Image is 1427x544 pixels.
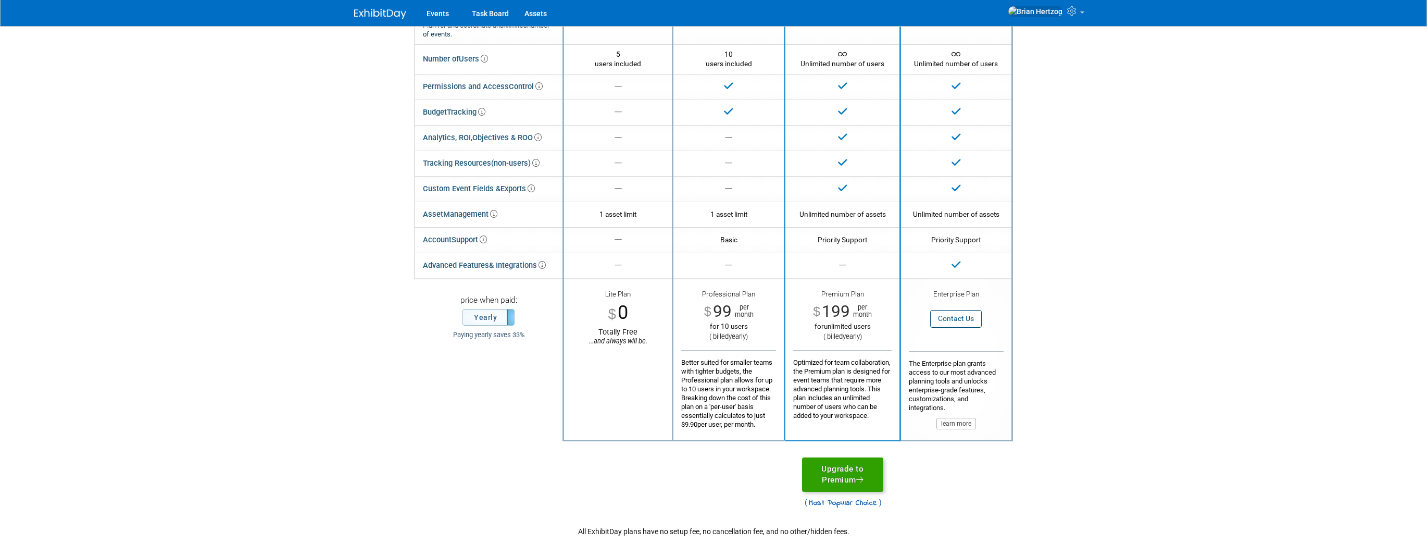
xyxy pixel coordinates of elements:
[843,332,860,340] span: yearly
[729,332,746,340] span: yearly
[452,235,487,244] span: Support
[813,305,820,318] span: $
[879,498,882,506] span: )
[685,421,697,428] span: 9.90
[572,50,664,69] div: 5 users included
[572,209,664,219] div: 1 asset limit
[423,21,555,39] div: Plan for and coordinate an number of events.
[704,305,711,318] span: $
[936,418,976,429] button: learn more
[423,52,488,67] div: Number of
[815,323,824,330] span: for
[423,133,472,142] span: Analytics, ROI,
[909,235,1004,244] div: Priority Support
[354,9,406,19] img: ExhibitDay
[572,327,664,345] div: Totally Free
[1008,6,1063,17] img: Brian Hertzog
[443,209,497,219] span: Management
[681,50,776,69] div: 10 users included
[681,322,776,331] div: for 10 users
[793,350,891,420] div: Optimized for team collaboration, the Premium plan is designed for event teams that require more ...
[423,232,487,248] div: Account
[681,235,776,244] div: Basic
[793,290,891,302] div: Premium Plan
[800,50,884,68] span: Unlimited number of users
[572,337,664,345] div: ...and always will be.
[509,82,543,91] span: Control
[793,332,891,341] div: ( billed )
[909,290,1004,300] div: Enterprise Plan
[423,181,535,196] div: Custom Event Fields &
[802,458,883,492] a: Upgrade toPremium
[803,498,882,508] span: Most Popular Choice
[500,184,535,193] span: Exports
[793,235,891,244] div: Priority Support
[793,209,891,219] div: Unlimited number of assets
[423,79,543,94] div: Permissions and Access
[489,261,546,270] span: & Integrations
[618,301,628,324] span: 0
[414,524,1013,537] div: All ExhibitDay plans have no setup fee, no cancellation fee, and no other/hidden fees.
[681,332,776,341] div: ( billed )
[423,130,542,145] div: Objectives & ROO
[793,322,891,331] div: unlimited users
[463,310,514,325] label: Yearly
[422,331,555,340] div: Paying yearly saves 33%
[608,307,616,321] span: $
[909,351,1004,429] div: The Enterprise plan grants access to our most advanced planning tools and unlocks enterprise-grad...
[732,304,754,318] span: per month
[681,290,776,302] div: Professional Plan
[930,310,982,327] button: Contact Us
[447,107,485,117] span: Tracking
[822,302,850,321] span: 199
[423,156,540,171] div: Tracking Resources
[423,105,485,120] div: Budget
[713,302,732,321] span: 99
[491,158,540,168] span: (non-users)
[423,258,546,273] div: Advanced Features
[909,209,1004,219] div: Unlimited number of assets
[681,350,776,429] div: Better suited for smaller teams with tighter budgets, the Professional plan allows for up to 10 u...
[681,209,776,219] div: 1 asset limit
[850,304,872,318] span: per month
[423,207,497,222] div: Asset
[805,498,807,506] span: (
[572,290,664,300] div: Lite Plan
[422,295,555,309] div: price when paid:
[914,50,998,68] span: Unlimited number of users
[459,54,488,64] span: Users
